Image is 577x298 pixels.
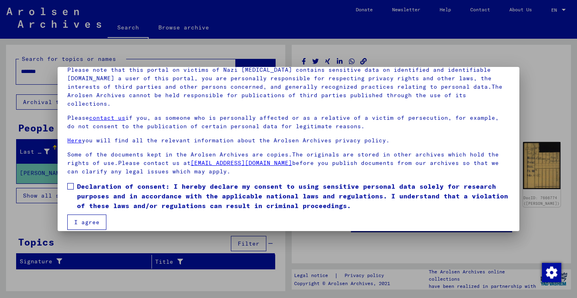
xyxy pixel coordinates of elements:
[542,263,561,282] img: Change consent
[67,66,510,108] p: Please note that this portal on victims of Nazi [MEDICAL_DATA] contains sensitive data on identif...
[89,114,125,121] a: contact us
[67,215,106,230] button: I agree
[191,159,292,167] a: [EMAIL_ADDRESS][DOMAIN_NAME]
[77,181,510,210] span: Declaration of consent: I hereby declare my consent to using sensitive personal data solely for r...
[67,137,82,144] a: Here
[67,114,510,131] p: Please if you, as someone who is personally affected or as a relative of a victim of persecution,...
[67,136,510,145] p: you will find all the relevant information about the Arolsen Archives privacy policy.
[67,150,510,176] p: Some of the documents kept in the Arolsen Archives are copies.The originals are stored in other a...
